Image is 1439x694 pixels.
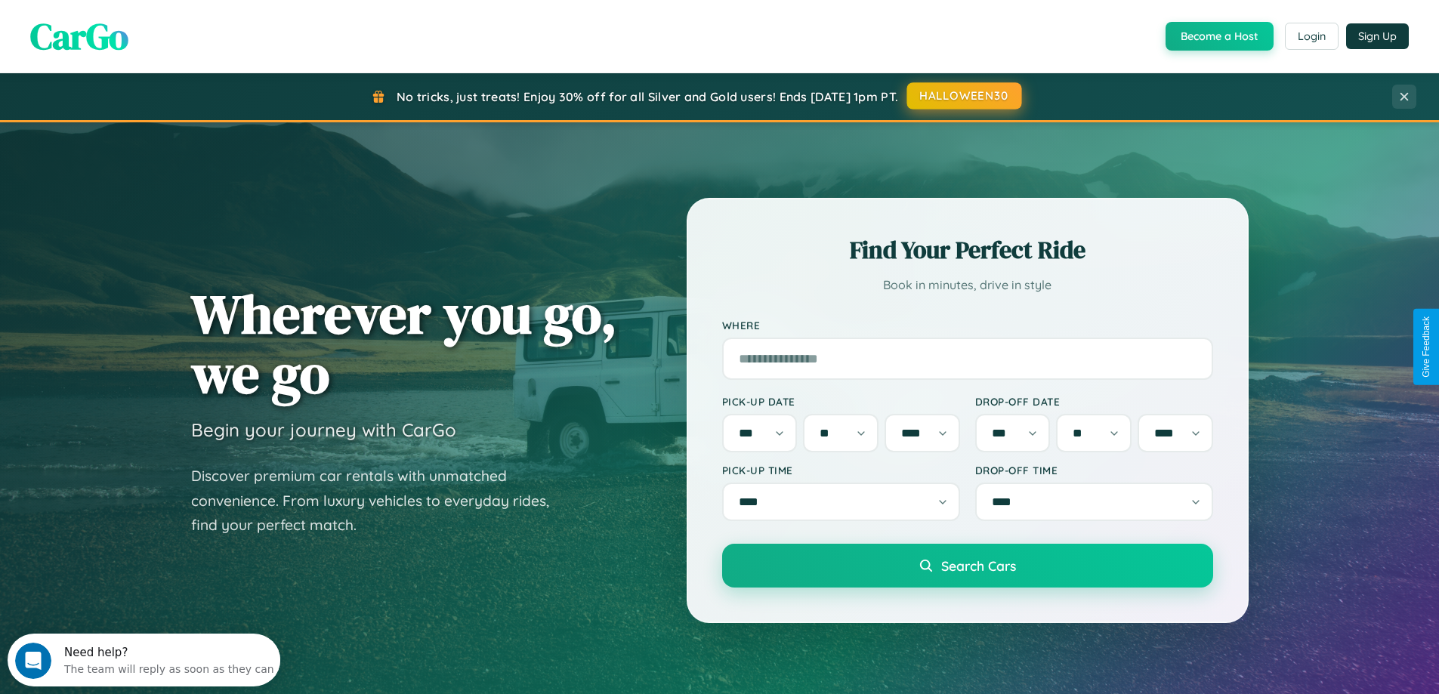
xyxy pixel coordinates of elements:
[1421,316,1431,378] div: Give Feedback
[8,634,280,686] iframe: Intercom live chat discovery launcher
[722,464,960,477] label: Pick-up Time
[975,464,1213,477] label: Drop-off Time
[722,274,1213,296] p: Book in minutes, drive in style
[941,557,1016,574] span: Search Cars
[57,25,267,41] div: The team will reply as soon as they can
[722,395,960,408] label: Pick-up Date
[191,418,456,441] h3: Begin your journey with CarGo
[907,82,1022,109] button: HALLOWEEN30
[397,89,898,104] span: No tricks, just treats! Enjoy 30% off for all Silver and Gold users! Ends [DATE] 1pm PT.
[1285,23,1339,50] button: Login
[191,284,617,403] h1: Wherever you go, we go
[15,643,51,679] iframe: Intercom live chat
[722,319,1213,332] label: Where
[191,464,569,538] p: Discover premium car rentals with unmatched convenience. From luxury vehicles to everyday rides, ...
[975,395,1213,408] label: Drop-off Date
[722,544,1213,588] button: Search Cars
[30,11,128,61] span: CarGo
[6,6,281,48] div: Open Intercom Messenger
[1166,22,1274,51] button: Become a Host
[57,13,267,25] div: Need help?
[1346,23,1409,49] button: Sign Up
[722,233,1213,267] h2: Find Your Perfect Ride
